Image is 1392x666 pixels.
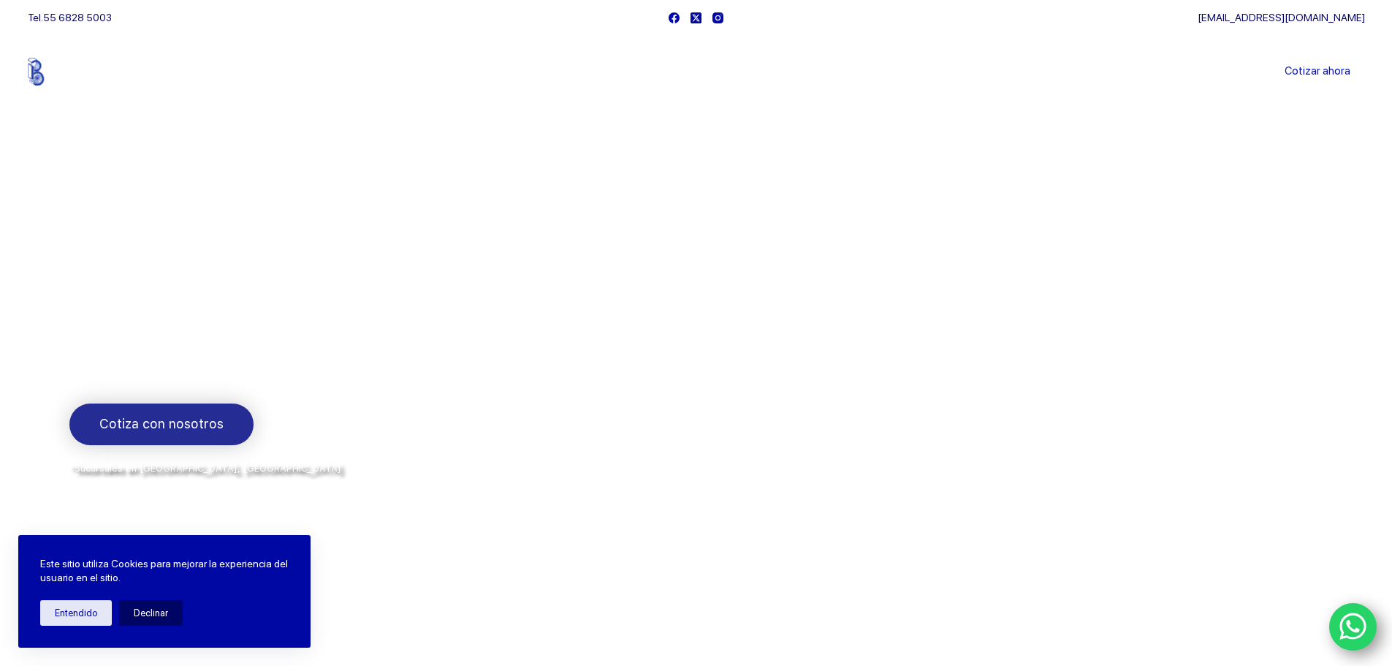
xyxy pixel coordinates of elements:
button: Declinar [119,600,183,626]
a: WhatsApp [1329,603,1377,651]
span: y envíos a todo [GEOGRAPHIC_DATA] por la paquetería de su preferencia [69,479,423,491]
span: Cotiza con nosotros [99,414,224,435]
span: Rodamientos y refacciones industriales [69,366,358,384]
span: Somos los doctores de la industria [69,249,597,350]
span: *Sucursales en [GEOGRAPHIC_DATA], [GEOGRAPHIC_DATA] [69,463,341,474]
span: Tel. [28,12,112,23]
span: Bienvenido a Balerytodo® [69,218,256,236]
p: Este sitio utiliza Cookies para mejorar la experiencia del usuario en el sitio. [40,557,289,586]
nav: Menu Principal [524,35,868,108]
a: [EMAIL_ADDRESS][DOMAIN_NAME] [1198,12,1365,23]
a: Cotiza con nosotros [69,404,254,445]
a: Facebook [669,12,680,23]
a: Cotizar ahora [1270,57,1365,86]
a: X (Twitter) [691,12,701,23]
button: Entendido [40,600,112,626]
img: Balerytodo [28,58,119,86]
a: Instagram [712,12,723,23]
a: 55 6828 5003 [43,12,112,23]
